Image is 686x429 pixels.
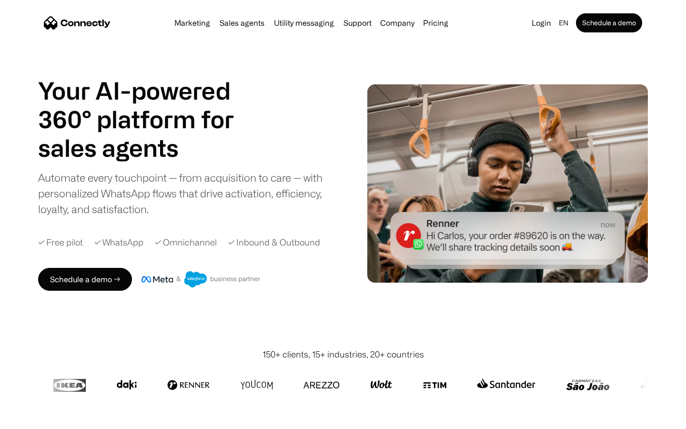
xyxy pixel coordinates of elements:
[141,271,261,287] img: Meta and Salesforce business partner badge.
[528,16,555,30] a: Login
[171,19,214,27] a: Marketing
[10,411,57,426] aside: Language selected: English
[38,236,83,249] div: ✓ Free pilot
[216,19,268,27] a: Sales agents
[576,13,642,32] a: Schedule a demo
[38,170,338,217] div: Automate every touchpoint — from acquisition to care — with personalized WhatsApp flows that driv...
[380,16,414,30] div: Company
[270,19,338,27] a: Utility messaging
[155,236,217,249] div: ✓ Omnichannel
[38,133,257,162] h1: sales agents
[559,16,568,30] div: en
[38,76,257,133] h1: Your AI-powered 360° platform for
[228,236,320,249] div: ✓ Inbound & Outbound
[94,236,143,249] div: ✓ WhatsApp
[340,19,375,27] a: Support
[38,268,132,291] a: Schedule a demo →
[419,19,452,27] a: Pricing
[262,348,424,361] div: 150+ clients, 15+ industries, 20+ countries
[19,412,57,426] ul: Language list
